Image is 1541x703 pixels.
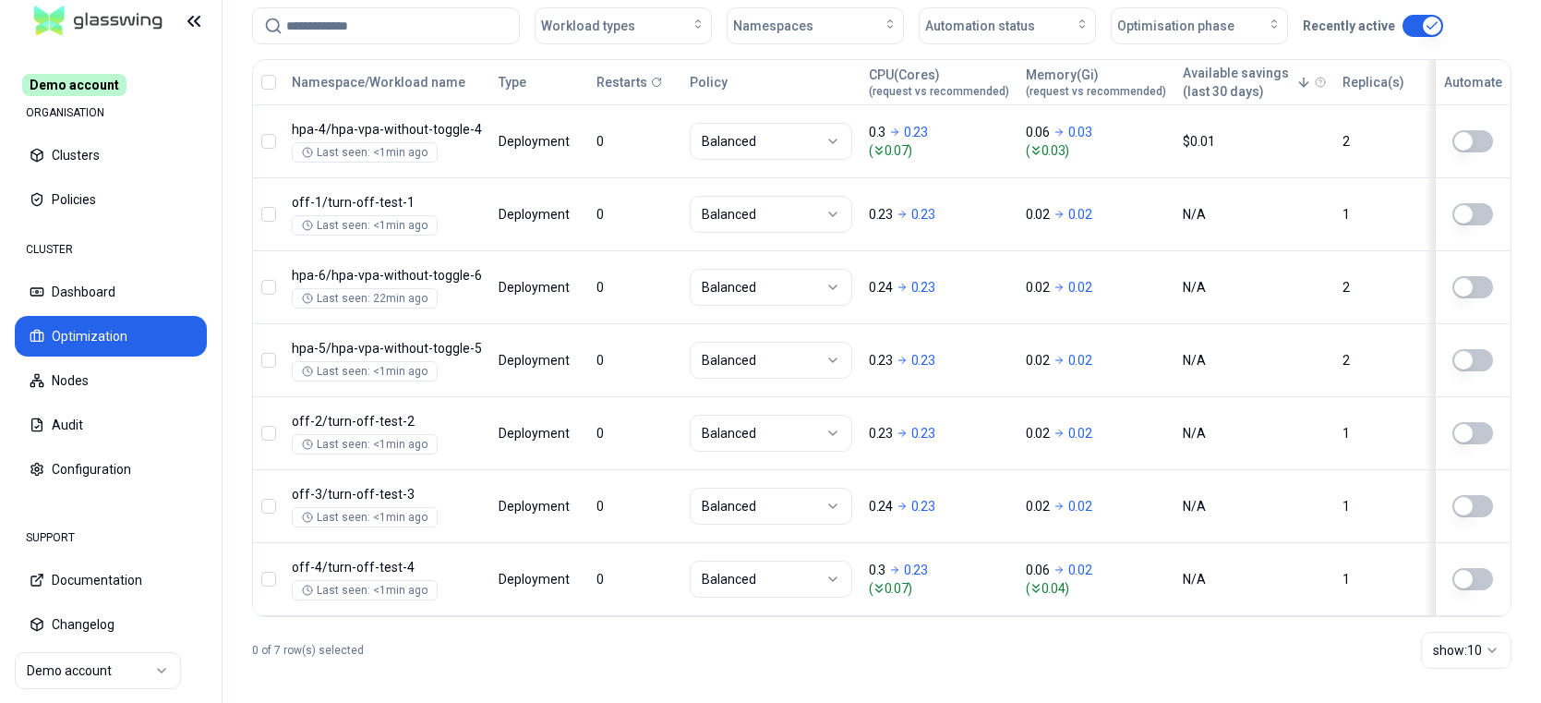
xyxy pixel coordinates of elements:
[292,193,482,212] p: turn-off-test-1
[1183,132,1326,151] div: $0.01
[302,218,427,233] div: Last seen: <1min ago
[15,231,207,268] div: CLUSTER
[904,123,928,141] p: 0.23
[1026,141,1166,160] span: ( 0.03 )
[292,120,482,139] p: hpa-vpa-without-toggle-4
[1068,123,1092,141] p: 0.03
[292,412,482,430] p: turn-off-test-2
[1183,351,1326,370] div: N/A
[596,497,673,515] div: 0
[302,364,427,379] div: Last seen: <1min ago
[15,360,207,401] button: Nodes
[541,17,635,35] span: Workload types
[1068,351,1092,370] p: 0.02
[869,579,1009,598] span: ( 0.07 )
[869,84,1009,99] span: (request vs recommended)
[499,132,572,151] div: Deployment
[596,73,647,91] p: Restarts
[499,205,572,224] div: Deployment
[292,339,482,358] p: hpa-vpa-without-toggle-5
[596,132,673,151] div: 0
[869,278,893,297] p: 0.24
[499,278,572,297] div: Deployment
[499,570,572,588] div: Deployment
[1342,570,1416,588] div: 1
[292,485,482,503] p: turn-off-test-3
[869,561,885,579] p: 0.3
[15,94,207,131] div: ORGANISATION
[22,74,126,96] span: Demo account
[911,497,935,515] p: 0.23
[1111,7,1288,44] button: Optimisation phase
[15,604,207,645] button: Changelog
[1026,66,1166,99] div: Memory(Gi)
[15,405,207,445] button: Audit
[1068,497,1092,515] p: 0.02
[292,64,465,101] button: Namespace/Workload name
[869,123,885,141] p: 0.3
[911,351,935,370] p: 0.23
[302,145,427,160] div: Last seen: <1min ago
[1444,73,1502,91] div: Automate
[15,272,207,312] button: Dashboard
[302,437,427,452] div: Last seen: <1min ago
[302,510,427,525] div: Last seen: <1min ago
[925,17,1035,35] span: Automation status
[596,351,673,370] div: 0
[1303,17,1395,35] p: Recently active
[1026,424,1050,442] p: 0.02
[1183,278,1326,297] div: N/A
[1068,424,1092,442] p: 0.02
[690,73,852,91] div: Policy
[1342,497,1416,515] div: 1
[292,558,482,576] p: turn-off-test-4
[733,17,813,35] span: Namespaces
[596,278,673,297] div: 0
[1026,497,1050,515] p: 0.02
[1026,64,1166,101] button: Memory(Gi)(request vs recommended)
[1117,17,1234,35] span: Optimisation phase
[596,205,673,224] div: 0
[869,351,893,370] p: 0.23
[1342,205,1416,224] div: 1
[1026,579,1166,598] span: ( 0.04 )
[1342,132,1416,151] div: 2
[869,64,1009,101] button: CPU(Cores)(request vs recommended)
[1183,205,1326,224] div: N/A
[1068,205,1092,224] p: 0.02
[302,291,427,306] div: Last seen: 22min ago
[911,205,935,224] p: 0.23
[904,561,928,579] p: 0.23
[302,583,427,598] div: Last seen: <1min ago
[919,7,1096,44] button: Automation status
[252,643,364,658] p: 0 of 7 row(s) selected
[1026,205,1050,224] p: 0.02
[1342,64,1404,101] button: Replica(s)
[1342,424,1416,442] div: 1
[1183,64,1311,101] button: Available savings(last 30 days)
[15,560,207,600] button: Documentation
[535,7,712,44] button: Workload types
[499,497,572,515] div: Deployment
[911,278,935,297] p: 0.23
[1342,351,1416,370] div: 2
[499,351,572,370] div: Deployment
[499,424,572,442] div: Deployment
[1026,123,1050,141] p: 0.06
[1026,351,1050,370] p: 0.02
[292,266,482,285] p: hpa-vpa-without-toggle-6
[15,449,207,490] button: Configuration
[869,424,893,442] p: 0.23
[869,141,1009,160] span: ( 0.07 )
[869,205,893,224] p: 0.23
[869,497,893,515] p: 0.24
[15,135,207,176] button: Clusters
[15,519,207,556] div: SUPPORT
[869,66,1009,99] div: CPU(Cores)
[1026,278,1050,297] p: 0.02
[1026,561,1050,579] p: 0.06
[596,424,673,442] div: 0
[1026,84,1166,99] span: (request vs recommended)
[1068,561,1092,579] p: 0.02
[1183,497,1326,515] div: N/A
